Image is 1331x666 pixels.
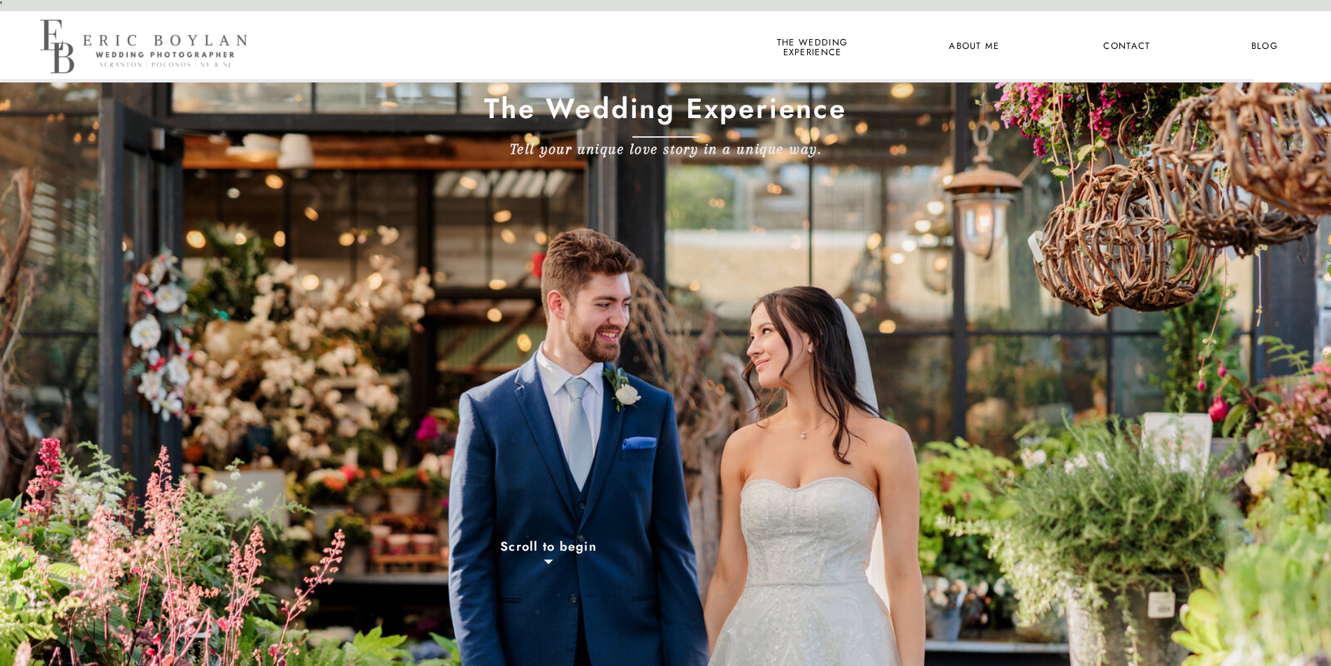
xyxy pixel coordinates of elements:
[774,38,850,56] a: the wedding experience
[510,140,822,157] b: Tell your unique love story in a unique way.
[940,38,1008,56] a: About Me
[417,92,915,133] h1: The Wedding Experience
[1101,38,1153,56] a: Contact
[442,540,655,558] a: Scroll to begin
[1239,38,1290,56] a: Blog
